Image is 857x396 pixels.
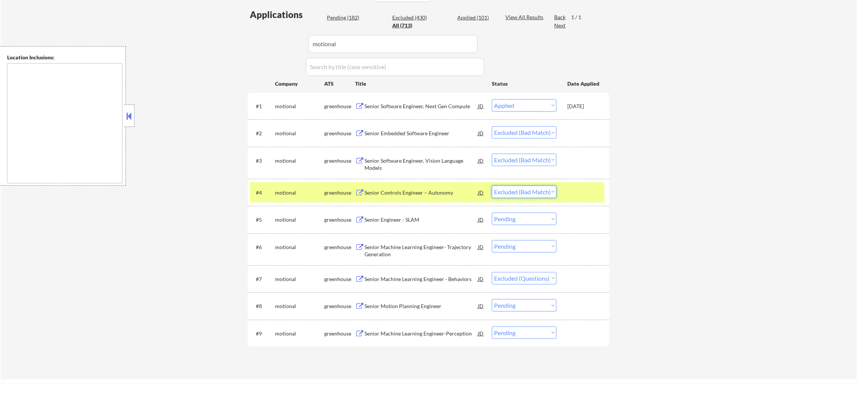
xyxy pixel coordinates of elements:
[256,275,269,283] div: #7
[275,157,324,165] div: motional
[492,77,556,90] div: Status
[275,275,324,283] div: motional
[477,326,485,340] div: JD
[364,103,478,110] div: Senior Software Engineer, Next Gen Compute
[457,14,495,21] div: Applied (101)
[275,189,324,196] div: motional
[392,22,430,29] div: All (713)
[355,80,485,88] div: Title
[306,58,484,76] input: Search by title (case sensitive)
[567,103,600,110] div: [DATE]
[364,330,478,337] div: Senior Machine Learning Engineer-Perception
[477,240,485,254] div: JD
[364,157,478,172] div: Senior Software Engineer, Vision Language Models
[554,14,566,21] div: Back
[364,216,478,224] div: Senior Engineer - SLAM
[477,126,485,140] div: JD
[324,243,355,251] div: greenhouse
[477,299,485,313] div: JD
[275,80,324,88] div: Company
[324,130,355,137] div: greenhouse
[275,216,324,224] div: motional
[324,189,355,196] div: greenhouse
[477,99,485,113] div: JD
[567,80,600,88] div: Date Applied
[571,14,588,21] div: 1 / 1
[256,189,269,196] div: #4
[364,243,478,258] div: Senior Machine Learning Engineer- Trajectory Generation
[250,10,324,19] div: Applications
[256,130,269,137] div: #2
[324,80,355,88] div: ATS
[275,243,324,251] div: motional
[256,103,269,110] div: #1
[275,330,324,337] div: motional
[324,302,355,310] div: greenhouse
[554,22,566,29] div: Next
[364,275,478,283] div: Senior Machine Learning Engineer - Behaviors
[364,130,478,137] div: Senior Embedded Software Engineer
[7,54,123,61] div: Location Inclusions:
[477,213,485,226] div: JD
[256,243,269,251] div: #6
[256,216,269,224] div: #5
[308,35,478,53] input: Search by company (case sensitive)
[505,14,546,21] div: View All Results
[275,103,324,110] div: motional
[256,302,269,310] div: #8
[477,272,485,286] div: JD
[275,130,324,137] div: motional
[364,302,478,310] div: Senior Motion Planning Engineer
[256,157,269,165] div: #3
[477,154,485,167] div: JD
[256,330,269,337] div: #9
[324,330,355,337] div: greenhouse
[364,189,478,196] div: Senior Controls Engineer – Autonomy
[477,186,485,199] div: JD
[392,14,430,21] div: Excluded (430)
[275,302,324,310] div: motional
[324,216,355,224] div: greenhouse
[324,275,355,283] div: greenhouse
[327,14,364,21] div: Pending (182)
[324,103,355,110] div: greenhouse
[324,157,355,165] div: greenhouse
